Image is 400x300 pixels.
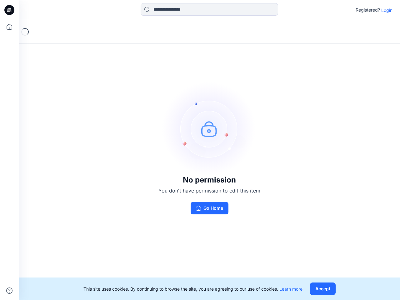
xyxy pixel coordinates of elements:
[310,282,336,295] button: Accept
[356,6,380,14] p: Registered?
[158,187,260,194] p: You don't have permission to edit this item
[83,286,302,292] p: This site uses cookies. By continuing to browse the site, you are agreeing to our use of cookies.
[191,202,228,214] button: Go Home
[162,82,256,176] img: no-perm.svg
[381,7,392,13] p: Login
[279,286,302,292] a: Learn more
[158,176,260,184] h3: No permission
